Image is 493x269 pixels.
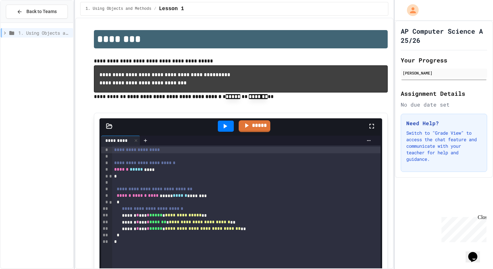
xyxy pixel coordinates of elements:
iframe: chat widget [439,214,486,242]
span: Lesson 1 [159,5,184,13]
h2: Assignment Details [401,89,487,98]
h2: Your Progress [401,56,487,65]
span: / [154,6,156,11]
div: My Account [400,3,420,18]
p: Switch to "Grade View" to access the chat feature and communicate with your teacher for help and ... [406,130,482,162]
div: No due date set [401,101,487,109]
span: 1. Using Objects and Methods [86,6,152,11]
div: Chat with us now!Close [3,3,45,42]
span: Back to Teams [26,8,57,15]
button: Back to Teams [6,5,68,19]
iframe: chat widget [466,243,486,262]
div: [PERSON_NAME] [403,70,485,76]
h3: Need Help? [406,119,482,127]
h1: AP Computer Science A 25/26 [401,26,487,45]
span: 1. Using Objects and Methods [18,29,70,36]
